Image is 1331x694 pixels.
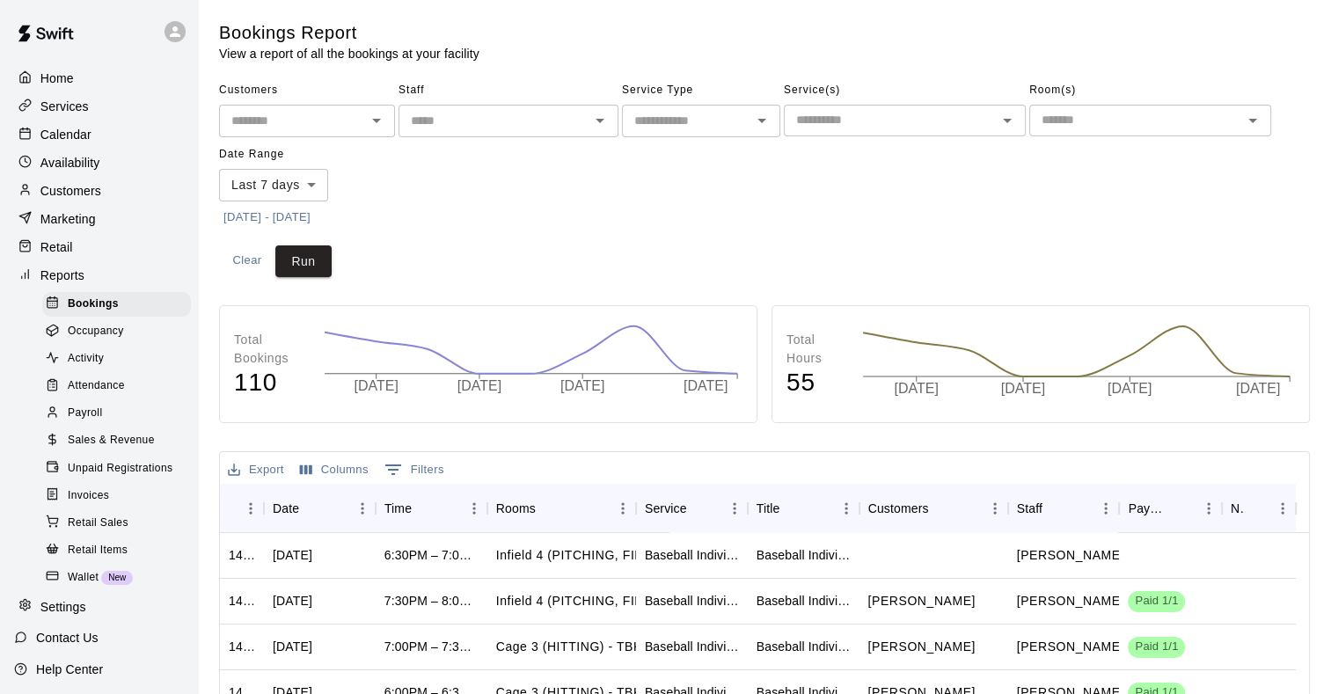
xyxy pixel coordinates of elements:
div: Date [264,484,376,533]
button: [DATE] - [DATE] [219,204,315,231]
a: Sales & Revenue [42,427,198,455]
div: 1432061 [229,592,255,610]
div: Invoices [42,484,191,508]
h4: 110 [234,368,306,398]
button: Sort [1245,496,1269,521]
span: Retail Items [68,542,128,559]
tspan: [DATE] [560,378,604,393]
button: Sort [1171,496,1196,521]
h5: Bookings Report [219,21,479,45]
div: Retail Items [42,538,191,563]
a: Marketing [14,206,184,232]
div: Sales & Revenue [42,428,191,453]
p: Marketing [40,210,96,228]
div: Baseball Individual FIELDING - 30 minutes [757,592,851,610]
h4: 55 [786,368,845,398]
div: Retail Sales [42,511,191,536]
button: Menu [721,495,748,522]
span: Occupancy [68,323,124,340]
a: Unpaid Registrations [42,455,198,482]
div: Baseball Individual HITTING - 30 minutes [757,638,851,655]
div: 7:00PM – 7:30PM [384,638,479,655]
button: Sort [412,496,436,521]
button: Clear [219,245,275,278]
div: Staff [1008,484,1120,533]
tspan: [DATE] [684,378,728,393]
div: 1432060 [229,638,255,655]
a: Calendar [14,121,184,148]
div: 7:30PM – 8:00PM [384,592,479,610]
div: Baseball Individual HITTING - 30 minutes [757,546,851,564]
button: Export [223,457,289,484]
span: Service(s) [784,77,1026,105]
button: Run [275,245,332,278]
button: Menu [461,495,487,522]
div: Title [748,484,859,533]
div: Service [636,484,748,533]
p: View a report of all the bookings at your facility [219,45,479,62]
button: Select columns [296,457,373,484]
p: Total Bookings [234,331,306,368]
p: Settings [40,598,86,616]
button: Sort [1042,496,1067,521]
p: Cage 3 (HITTING) - TBK [496,638,642,656]
div: ID [220,484,264,533]
span: Attendance [68,377,125,395]
a: Home [14,65,184,91]
div: Tue, Sep 16, 2025 [273,638,312,655]
button: Sort [536,496,560,521]
div: Time [376,484,487,533]
p: Calendar [40,126,91,143]
div: Activity [42,347,191,371]
div: Time [384,484,412,533]
p: Elijah Craft [868,638,976,656]
div: WalletNew [42,566,191,590]
a: Attendance [42,373,198,400]
tspan: [DATE] [457,378,501,393]
tspan: [DATE] [1001,381,1045,396]
div: Retail [14,234,184,260]
button: Sort [687,496,712,521]
a: Invoices [42,482,198,509]
button: Open [750,108,774,133]
button: Open [1240,108,1265,133]
p: Services [40,98,89,115]
div: Service [645,484,687,533]
p: Home [40,69,74,87]
tspan: [DATE] [894,381,938,396]
button: Menu [238,495,264,522]
div: Title [757,484,780,533]
p: Retail [40,238,73,256]
div: Attendance [42,374,191,398]
a: WalletNew [42,564,198,591]
div: Rooms [496,484,536,533]
a: Bookings [42,290,198,318]
span: Bookings [68,296,119,313]
p: Total Hours [786,331,845,368]
a: Retail Sales [42,509,198,537]
button: Menu [1093,495,1119,522]
a: Payroll [42,400,198,427]
tspan: [DATE] [1108,381,1152,396]
tspan: [DATE] [355,378,399,393]
a: Customers [14,178,184,204]
span: Customers [219,77,395,105]
button: Menu [349,495,376,522]
div: Settings [14,594,184,620]
tspan: [DATE] [1236,381,1280,396]
div: Last 7 days [219,169,328,201]
button: Menu [833,495,859,522]
span: New [101,573,133,582]
button: Menu [610,495,636,522]
p: Gama Martinez [1017,592,1124,610]
div: Payment [1119,484,1221,533]
button: Sort [779,496,804,521]
button: Sort [229,496,253,521]
button: Open [588,108,612,133]
span: Retail Sales [68,515,128,532]
p: Reports [40,267,84,284]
